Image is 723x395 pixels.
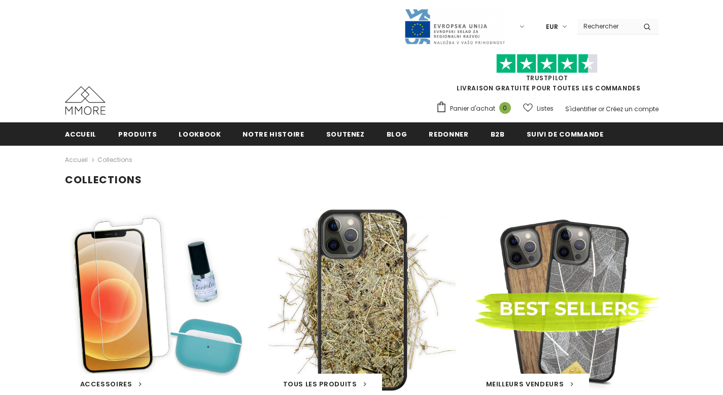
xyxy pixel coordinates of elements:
[577,19,636,34] input: Search Site
[326,129,365,139] span: soutenez
[527,122,604,145] a: Suivi de commande
[450,104,495,114] span: Panier d'achat
[97,154,132,166] span: Collections
[404,8,505,45] img: Javni Razpis
[499,102,511,114] span: 0
[429,122,468,145] a: Redonner
[65,129,97,139] span: Accueil
[526,74,568,82] a: TrustPilot
[65,122,97,145] a: Accueil
[429,129,468,139] span: Redonner
[486,379,564,389] span: Meilleurs vendeurs
[486,379,574,389] a: Meilleurs vendeurs
[537,104,554,114] span: Listes
[436,58,659,92] span: LIVRAISON GRATUITE POUR TOUTES LES COMMANDES
[523,100,554,117] a: Listes
[496,54,598,74] img: Faites confiance aux étoiles pilotes
[243,129,304,139] span: Notre histoire
[436,101,516,116] a: Panier d'achat 0
[606,105,659,113] a: Créez un compte
[118,129,157,139] span: Produits
[546,22,558,32] span: EUR
[65,154,88,166] a: Accueil
[387,122,407,145] a: Blog
[65,174,659,186] h1: Collections
[80,379,132,389] span: Accessoires
[179,129,221,139] span: Lookbook
[283,379,367,389] a: Tous les produits
[283,379,357,389] span: Tous les produits
[118,122,157,145] a: Produits
[65,86,106,115] img: Cas MMORE
[527,129,604,139] span: Suivi de commande
[326,122,365,145] a: soutenez
[404,22,505,30] a: Javni Razpis
[565,105,597,113] a: S'identifier
[243,122,304,145] a: Notre histoire
[598,105,604,113] span: or
[387,129,407,139] span: Blog
[491,129,505,139] span: B2B
[179,122,221,145] a: Lookbook
[491,122,505,145] a: B2B
[80,379,142,389] a: Accessoires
